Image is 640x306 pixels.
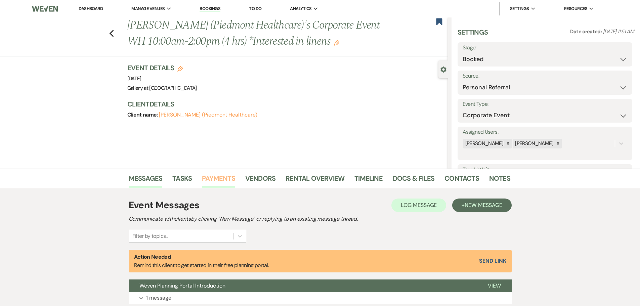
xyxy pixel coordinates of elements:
a: Rental Overview [286,173,344,188]
h1: Event Messages [129,198,200,212]
a: Tasks [172,173,192,188]
h3: Settings [458,28,488,42]
a: Notes [489,173,510,188]
div: Filter by topics... [132,232,168,240]
span: Client name: [127,111,159,118]
label: Stage: [463,43,627,53]
span: [DATE] 11:51 AM [603,28,634,35]
a: Timeline [354,173,383,188]
span: Manage Venues [131,5,165,12]
a: To Do [249,6,261,11]
span: [DATE] [127,75,141,82]
button: Close lead details [440,66,446,72]
button: View [477,279,512,292]
span: Weven Planning Portal Introduction [139,282,225,289]
p: 1 message [146,294,171,302]
label: Task List(s): [463,165,627,175]
div: [PERSON_NAME] [513,139,554,148]
img: Weven Logo [32,2,57,16]
a: Messages [129,173,163,188]
label: Assigned Users: [463,127,627,137]
a: Bookings [200,6,220,12]
h2: Communicate with clients by clicking "New Message" or replying to an existing message thread. [129,215,512,223]
button: +New Message [452,199,511,212]
span: Settings [510,5,529,12]
h3: Client Details [127,99,441,109]
button: 1 message [129,292,512,304]
span: Gallery at [GEOGRAPHIC_DATA] [127,85,197,91]
label: Event Type: [463,99,627,109]
h3: Event Details [127,63,197,73]
a: Payments [202,173,235,188]
h1: [PERSON_NAME] (Piedmont Healthcare)'s Corporate Event WH 10:00am-2:00pm (4 hrs) *Interested in li... [127,17,381,49]
button: [PERSON_NAME] (Piedmont Healthcare) [159,112,257,118]
strong: Action Needed [134,253,171,260]
label: Source: [463,71,627,81]
a: Contacts [444,173,479,188]
a: Docs & Files [393,173,434,188]
span: New Message [465,202,502,209]
button: Send Link [479,258,506,264]
button: Weven Planning Portal Introduction [129,279,477,292]
button: Edit [334,40,339,46]
a: Vendors [245,173,275,188]
a: Dashboard [79,6,103,11]
p: Remind this client to get started in their free planning portal. [134,253,269,270]
span: Log Message [401,202,437,209]
span: View [488,282,501,289]
span: Analytics [290,5,311,12]
div: [PERSON_NAME] [463,139,505,148]
span: Date created: [570,28,603,35]
button: Log Message [391,199,446,212]
span: Resources [564,5,587,12]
